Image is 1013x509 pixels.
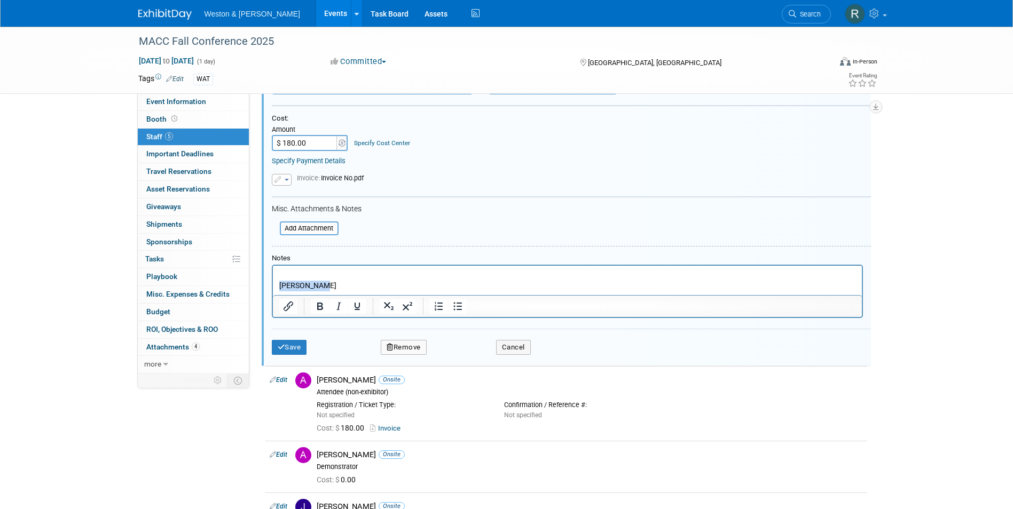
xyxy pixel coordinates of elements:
a: Travel Reservations [138,163,249,180]
div: Registration / Ticket Type: [317,401,488,409]
div: Demonstrator [317,463,863,471]
a: Sponsorships [138,234,249,251]
button: Remove [381,340,427,355]
div: Event Rating [848,73,877,78]
img: Roberta Sinclair [845,4,865,24]
img: A.jpg [295,447,311,463]
a: Specify Cost Center [354,139,410,147]
span: Sponsorships [146,237,192,246]
a: Attachments4 [138,339,249,356]
td: Tags [138,73,184,85]
span: Staff [146,132,173,141]
div: Confirmation / Reference #: [504,401,676,409]
a: Edit [270,451,287,458]
button: Bullet list [449,299,467,314]
a: Misc. Expenses & Credits [138,286,249,303]
button: Subscript [380,299,398,314]
div: WAT [193,74,213,85]
span: Invoice No.pdf [297,174,364,182]
button: Numbered list [430,299,448,314]
span: Giveaways [146,202,181,211]
iframe: Rich Text Area [273,266,862,295]
span: [GEOGRAPHIC_DATA], [GEOGRAPHIC_DATA] [588,59,721,67]
a: Booth [138,111,249,128]
span: 5 [165,132,173,140]
td: Toggle Event Tabs [227,373,249,387]
a: Search [782,5,831,23]
div: Notes [272,254,863,263]
a: Playbook [138,268,249,285]
div: [PERSON_NAME] [317,375,863,385]
span: to [161,57,171,65]
button: Bold [311,299,329,314]
span: Playbook [146,272,177,281]
a: Tasks [138,251,249,268]
a: Asset Reservations [138,181,249,198]
div: Event Format [768,55,878,71]
span: (1 day) [196,58,215,65]
a: Edit [270,376,287,384]
span: Search [796,10,821,18]
a: Specify Payment Details [272,157,345,165]
a: ROI, Objectives & ROO [138,321,249,338]
span: Tasks [145,254,164,263]
button: Underline [348,299,366,314]
button: Italic [329,299,348,314]
a: Staff5 [138,129,249,146]
img: Format-Inperson.png [840,57,851,66]
span: Booth not reserved yet [169,115,179,123]
span: Event Information [146,97,206,106]
a: Shipments [138,216,249,233]
div: Attendee (non-exhibitor) [317,388,863,396]
span: Important Deadlines [146,149,214,158]
div: Amount [272,125,349,135]
img: ExhibitDay [138,9,192,20]
span: [DATE] [DATE] [138,56,194,66]
span: Onsite [379,376,405,384]
a: Important Deadlines [138,146,249,163]
span: Not specified [317,411,355,419]
span: 4 [192,343,200,351]
span: Misc. Expenses & Credits [146,290,230,298]
span: Budget [146,307,170,316]
span: more [144,360,161,368]
div: MACC Fall Conference 2025 [135,32,815,51]
span: Booth [146,115,179,123]
a: more [138,356,249,373]
span: 180.00 [317,424,368,432]
span: 0.00 [317,475,360,484]
a: Budget [138,304,249,321]
span: Cost: $ [317,424,341,432]
span: Travel Reservations [146,167,211,176]
a: Invoice [370,424,405,432]
span: Invoice: [297,174,321,182]
span: Onsite [379,450,405,458]
span: Not specified [504,411,542,419]
button: Cancel [496,340,531,355]
span: ROI, Objectives & ROO [146,325,218,333]
div: Misc. Attachments & Notes [272,204,871,214]
div: Cost: [272,114,871,123]
button: Insert/edit link [279,299,297,314]
button: Superscript [398,299,417,314]
span: Asset Reservations [146,185,210,193]
button: Save [272,340,307,355]
div: [PERSON_NAME] [317,450,863,460]
a: Giveaways [138,198,249,216]
span: Weston & [PERSON_NAME] [205,10,300,18]
td: Personalize Event Tab Strip [209,373,227,387]
span: Cost: $ [317,475,341,484]
a: Event Information [138,93,249,110]
div: In-Person [852,58,877,66]
button: Committed [327,56,390,67]
img: A.jpg [295,372,311,388]
span: Shipments [146,220,182,228]
a: Edit [166,75,184,83]
span: Attachments [146,343,200,351]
